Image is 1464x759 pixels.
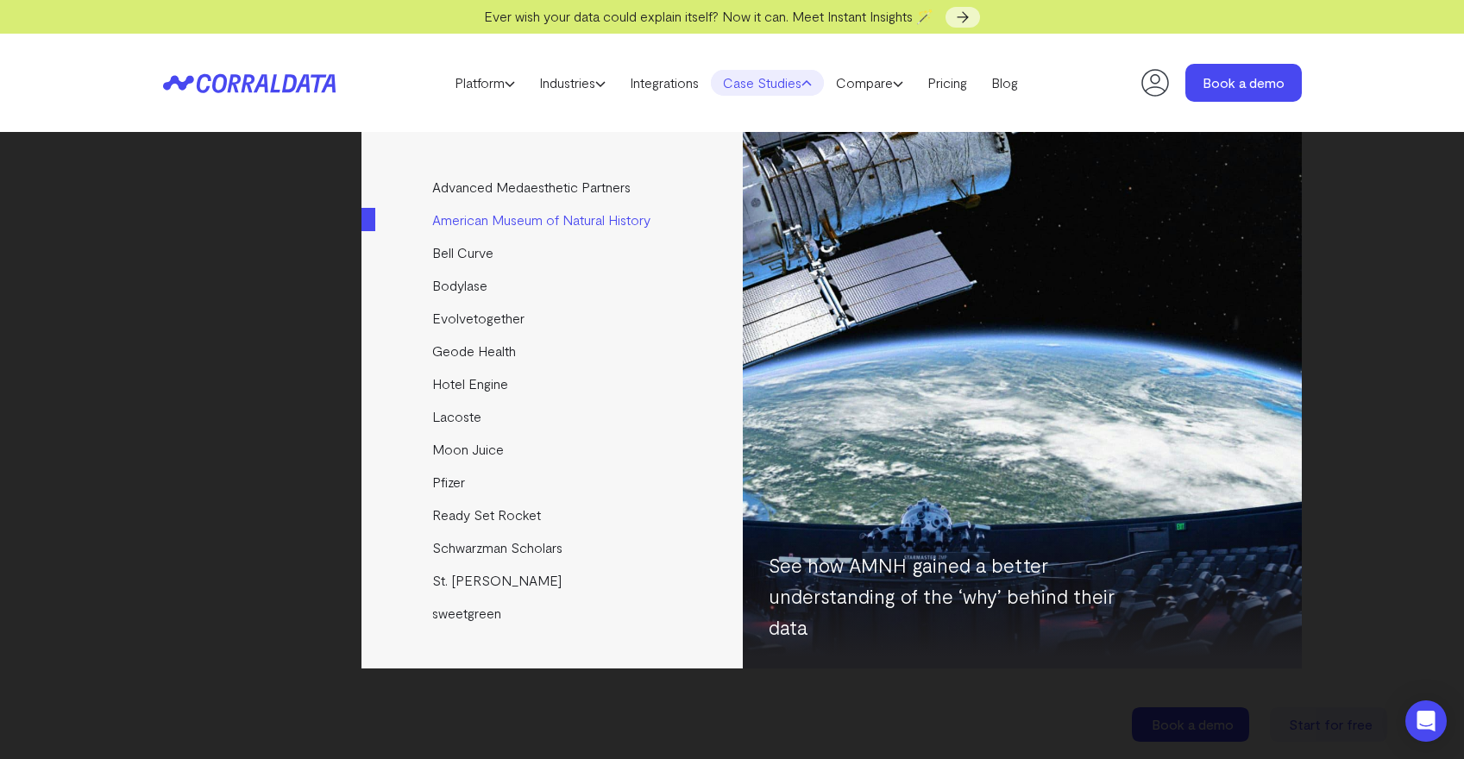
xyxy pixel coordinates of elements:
[361,466,745,499] a: Pfizer
[361,171,745,204] a: Advanced Medaesthetic Partners
[1185,64,1302,102] a: Book a demo
[361,269,745,302] a: Bodylase
[443,70,527,96] a: Platform
[361,236,745,269] a: Bell Curve
[484,8,933,24] span: Ever wish your data could explain itself? Now it can. Meet Instant Insights 🪄
[979,70,1030,96] a: Blog
[618,70,711,96] a: Integrations
[824,70,915,96] a: Compare
[361,597,745,630] a: sweetgreen
[711,70,824,96] a: Case Studies
[361,531,745,564] a: Schwarzman Scholars
[1405,700,1447,742] div: Open Intercom Messenger
[361,204,745,236] a: American Museum of Natural History
[915,70,979,96] a: Pricing
[361,302,745,335] a: Evolvetogether
[361,367,745,400] a: Hotel Engine
[361,433,745,466] a: Moon Juice
[361,499,745,531] a: Ready Set Rocket
[527,70,618,96] a: Industries
[361,335,745,367] a: Geode Health
[769,549,1157,643] p: See how AMNH gained a better understanding of the ‘why’ behind their data
[361,400,745,433] a: Lacoste
[361,564,745,597] a: St. [PERSON_NAME]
